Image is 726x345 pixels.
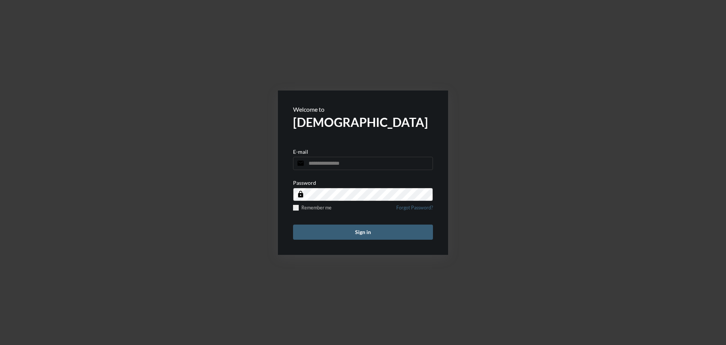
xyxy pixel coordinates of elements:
[293,180,316,186] p: Password
[293,205,332,211] label: Remember me
[396,205,433,215] a: Forgot Password?
[293,148,308,155] p: E-mail
[293,106,433,113] p: Welcome to
[293,225,433,240] button: Sign in
[293,115,433,130] h2: [DEMOGRAPHIC_DATA]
